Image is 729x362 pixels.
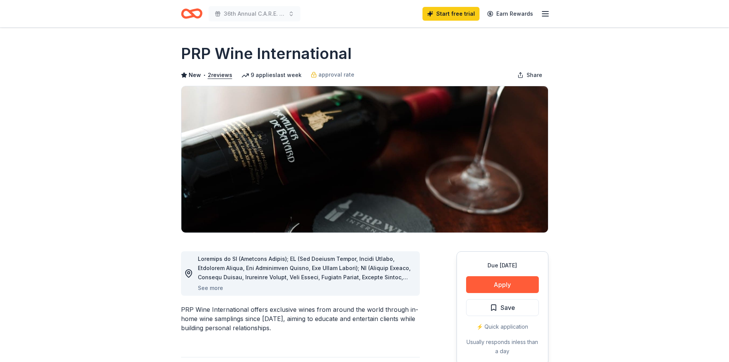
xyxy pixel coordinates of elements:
[511,67,548,83] button: Share
[189,70,201,80] span: New
[241,70,302,80] div: 9 applies last week
[209,6,300,21] button: 36th Annual C.A.R.E. Fare
[198,283,223,293] button: See more
[466,322,539,331] div: ⚡️ Quick application
[318,70,354,79] span: approval rate
[527,70,542,80] span: Share
[422,7,479,21] a: Start free trial
[208,70,232,80] button: 2reviews
[466,337,539,356] div: Usually responds in less than a day
[181,43,352,64] h1: PRP Wine International
[181,305,420,333] div: PRP Wine International offers exclusive wines from around the world through in-home wine sampling...
[181,86,548,233] img: Image for PRP Wine International
[466,299,539,316] button: Save
[501,303,515,313] span: Save
[203,72,205,78] span: •
[466,276,539,293] button: Apply
[224,9,285,18] span: 36th Annual C.A.R.E. Fare
[181,5,202,23] a: Home
[311,70,354,79] a: approval rate
[466,261,539,270] div: Due [DATE]
[483,7,538,21] a: Earn Rewards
